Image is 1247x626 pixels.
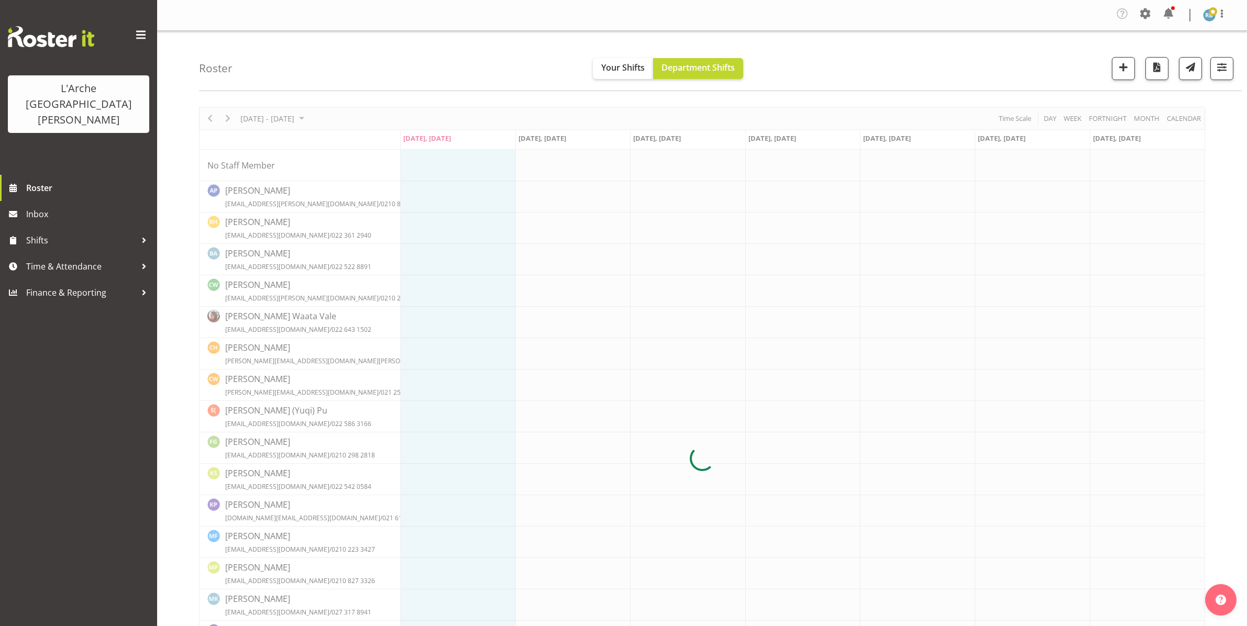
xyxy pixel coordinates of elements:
[8,26,94,47] img: Rosterit website logo
[1216,595,1226,605] img: help-xxl-2.png
[1210,57,1233,80] button: Filter Shifts
[1112,57,1135,80] button: Add a new shift
[601,62,645,73] span: Your Shifts
[26,232,136,248] span: Shifts
[593,58,653,79] button: Your Shifts
[26,206,152,222] span: Inbox
[661,62,735,73] span: Department Shifts
[199,62,233,74] h4: Roster
[26,259,136,274] span: Time & Attendance
[1203,9,1216,21] img: robin-buch3407.jpg
[18,81,139,128] div: L'Arche [GEOGRAPHIC_DATA][PERSON_NAME]
[1179,57,1202,80] button: Send a list of all shifts for the selected filtered period to all rostered employees.
[653,58,743,79] button: Department Shifts
[26,285,136,300] span: Finance & Reporting
[26,180,152,196] span: Roster
[1145,57,1168,80] button: Download a PDF of the roster according to the set date range.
